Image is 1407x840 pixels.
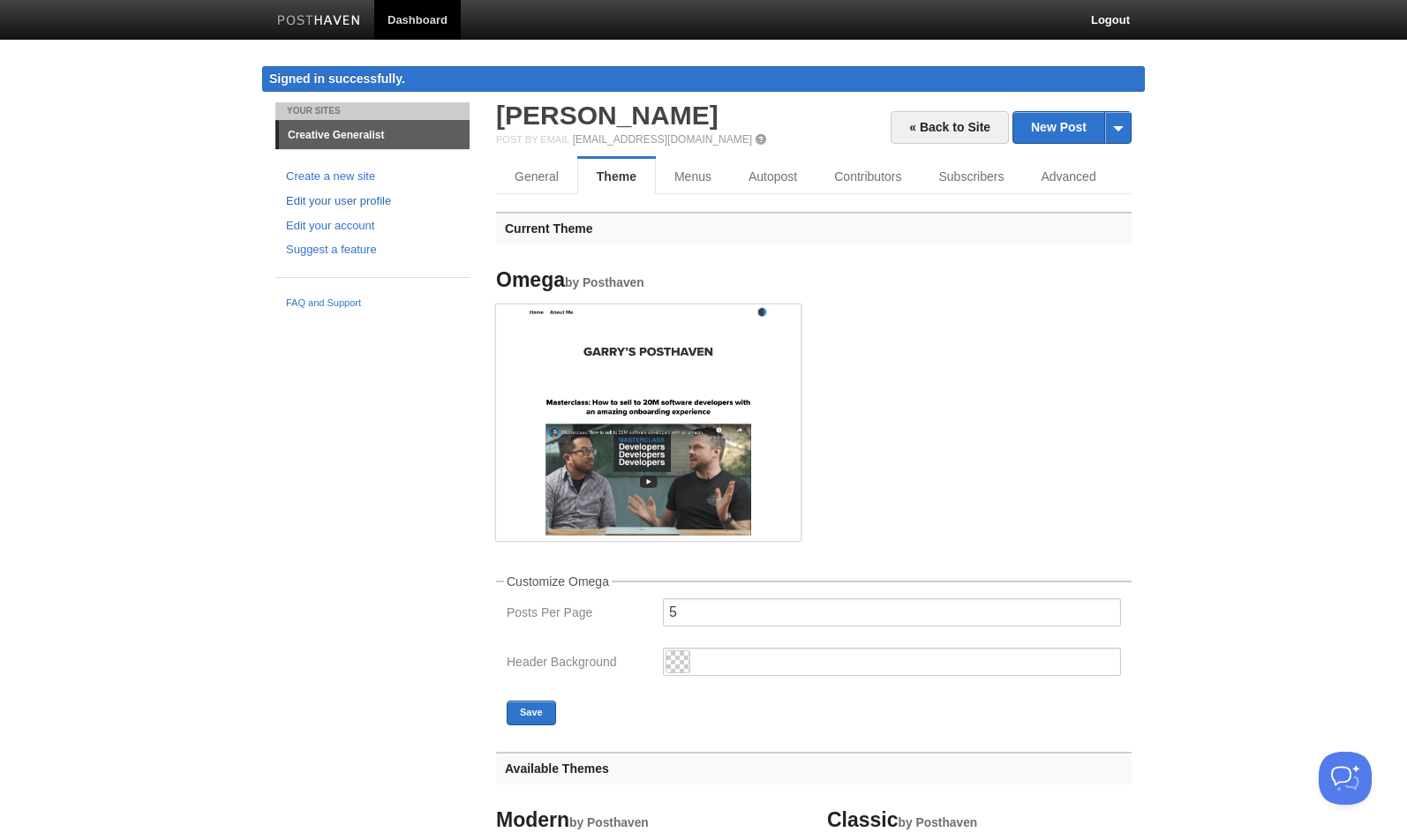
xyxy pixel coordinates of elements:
[286,168,459,186] a: Create a new site
[286,192,459,211] a: Edit your user profile
[496,269,801,291] h4: Omega
[286,217,459,236] a: Edit your account
[891,111,1009,144] a: « Back to Site
[286,296,459,311] a: FAQ and Support
[277,15,361,28] img: Posthaven-bar
[275,102,470,120] li: Your Sites
[496,159,577,194] a: General
[496,304,801,536] img: Screenshot
[496,134,569,145] span: Post by Email
[496,809,801,831] h4: Modern
[816,159,920,194] a: Contributors
[286,241,459,259] a: Suggest a feature
[565,276,644,289] small: by Posthaven
[827,809,1132,831] h4: Classic
[569,816,649,829] small: by Posthaven
[656,159,730,194] a: Menus
[507,656,652,672] label: Header Background
[279,121,470,149] a: Creative Generalist
[504,575,612,588] legend: Customize Omega
[262,66,1145,92] div: Signed in successfully.
[507,606,652,623] label: Posts Per Page
[1319,752,1372,805] iframe: Help Scout Beacon - Open
[573,133,752,146] a: [EMAIL_ADDRESS][DOMAIN_NAME]
[899,816,978,829] small: by Posthaven
[496,752,1132,784] h3: Available Themes
[1022,159,1114,194] a: Advanced
[496,101,719,130] a: [PERSON_NAME]
[496,212,1132,244] h3: Current Theme
[921,159,1023,194] a: Subscribers
[507,701,556,725] button: Save
[1013,112,1131,143] a: New Post
[730,159,816,194] a: Autopost
[577,159,656,194] a: Theme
